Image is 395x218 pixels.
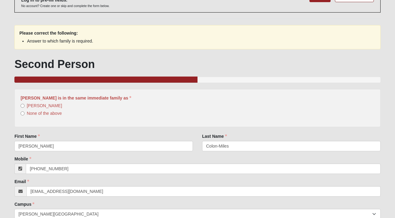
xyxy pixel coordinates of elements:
[14,25,381,49] div: Please correct the following:
[21,4,109,8] p: No account? Create one or skip and complete the form below.
[27,38,368,44] li: Answer to which family is required.
[14,58,381,71] h1: Second Person
[14,179,29,185] label: Email
[14,156,31,162] label: Mobile
[27,103,62,108] span: [PERSON_NAME]
[27,111,62,116] span: None of the above
[14,133,40,139] label: First Name
[202,133,227,139] label: Last Name
[21,111,25,115] input: None of the above
[14,201,34,207] label: Campus
[21,104,25,108] input: [PERSON_NAME]
[21,95,131,101] label: [PERSON_NAME] is in the same immediate family as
